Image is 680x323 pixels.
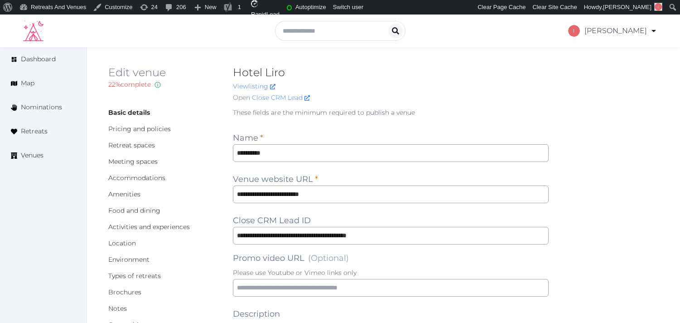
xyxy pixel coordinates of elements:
[108,304,127,313] a: Notes
[108,272,161,280] a: Types of retreats
[108,206,160,215] a: Food and dining
[233,252,349,264] label: Promo video URL
[21,103,62,112] span: Nominations
[108,157,158,166] a: Meeting spaces
[108,174,165,182] a: Accommodations
[233,82,275,90] a: Viewlisting
[568,18,657,44] a: [PERSON_NAME]
[108,223,190,231] a: Activities and experiences
[308,253,349,263] span: (Optional)
[108,80,151,88] span: 22 % complete
[21,78,34,88] span: Map
[233,108,549,117] p: These fields are the minimum required to publish a venue
[477,4,526,10] span: Clear Page Cache
[233,132,263,144] label: Name
[233,173,318,186] label: Venue website URL
[108,141,155,149] a: Retreat spaces
[108,108,150,117] a: Basic details
[108,190,140,198] a: Amenities
[233,308,280,320] label: Description
[603,4,651,10] span: [PERSON_NAME]
[532,4,577,10] span: Clear Site Cache
[21,127,48,136] span: Retreats
[108,125,171,133] a: Pricing and policies
[108,255,150,264] a: Environment
[21,151,43,160] span: Venues
[238,4,241,10] span: 1
[21,54,56,64] span: Dashboard
[108,239,136,247] a: Location
[233,93,250,103] span: Open
[108,288,141,296] a: Brochures
[233,65,549,80] h2: Hotel Liro
[233,214,311,227] label: Close CRM Lead ID
[233,268,549,277] p: Please use Youtube or Vimeo links only
[108,65,218,80] h2: Edit venue
[252,93,310,103] a: Close CRM Lead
